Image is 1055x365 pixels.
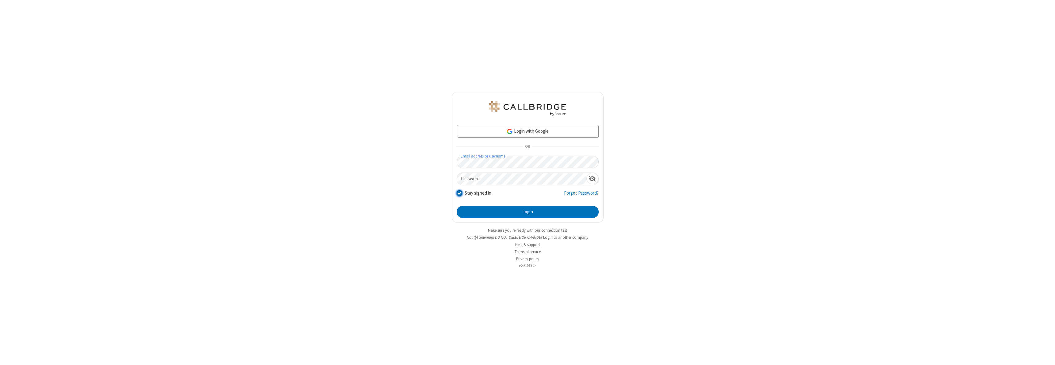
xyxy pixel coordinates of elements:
[457,173,586,185] input: Password
[488,228,567,233] a: Make sure you're ready with our connection test
[457,206,599,218] button: Login
[516,256,539,261] a: Privacy policy
[586,173,598,184] div: Show password
[523,143,532,151] span: OR
[506,128,513,135] img: google-icon.png
[465,190,491,197] label: Stay signed in
[564,190,599,201] a: Forgot Password?
[488,101,567,116] img: QA Selenium DO NOT DELETE OR CHANGE
[452,263,604,269] li: v2.6.353.1c
[515,242,540,247] a: Help & support
[457,125,599,137] a: Login with Google
[457,156,599,168] input: Email address or username
[452,234,604,240] li: Not QA Selenium DO NOT DELETE OR CHANGE?
[543,234,588,240] button: Login to another company
[515,249,541,254] a: Terms of service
